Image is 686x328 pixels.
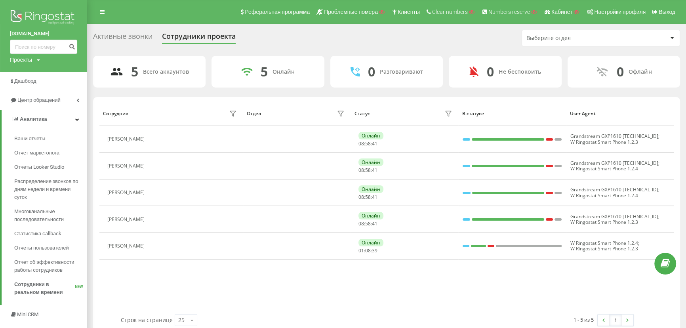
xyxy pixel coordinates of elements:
[20,116,47,122] span: Аналитика
[570,192,638,199] span: W Ringostat Smart Phone 1.2.4
[10,8,77,28] img: Ringostat logo
[358,167,364,174] span: 08
[570,240,638,246] span: W Ringostat Smart Phone 1.2.4
[551,9,572,15] span: Кабинет
[570,111,670,116] div: User Agent
[14,241,87,255] a: Отчеты пользователей
[131,64,138,79] div: 5
[462,111,562,116] div: В статусе
[143,69,189,75] div: Всего аккаунтов
[368,64,375,79] div: 0
[488,9,530,15] span: Numbers reserve
[398,9,420,15] span: Клиенты
[10,40,77,54] input: Поиск по номеру
[610,315,621,326] a: 1
[570,133,658,139] span: Grandstream GXP1610 [TECHNICAL_ID]
[570,160,658,166] span: Grandstream GXP1610 [TECHNICAL_ID]
[432,9,468,15] span: Clear numbers
[107,217,147,222] div: [PERSON_NAME]
[14,135,45,143] span: Ваши отчеты
[365,194,371,200] span: 58
[107,243,147,249] div: [PERSON_NAME]
[526,35,621,42] div: Выберите отдел
[107,190,147,195] div: [PERSON_NAME]
[14,208,83,223] span: Многоканальные последовательности
[261,64,268,79] div: 5
[358,140,364,147] span: 08
[570,213,658,220] span: Grandstream GXP1610 [TECHNICAL_ID]
[358,195,377,200] div: : :
[358,221,377,227] div: : :
[574,316,594,324] div: 1 - 5 из 5
[245,9,310,15] span: Реферальная программа
[570,219,638,225] span: W Ringostat Smart Phone 1.2.3
[358,168,377,173] div: : :
[14,227,87,241] a: Статистика callback
[93,32,152,44] div: Активные звонки
[358,248,377,254] div: : :
[358,141,377,147] div: : :
[14,132,87,146] a: Ваши отчеты
[617,64,624,79] div: 0
[372,194,377,200] span: 41
[14,146,87,160] a: Отчет маркетолога
[14,280,75,296] span: Сотрудники в реальном времени
[365,247,371,254] span: 08
[365,220,371,227] span: 58
[358,158,383,166] div: Онлайн
[629,69,652,75] div: Офлайн
[365,140,371,147] span: 58
[10,56,32,64] div: Проекты
[14,255,87,277] a: Отчет об эффективности работы сотрудников
[570,186,658,193] span: Grandstream GXP1610 [TECHNICAL_ID]
[14,230,61,238] span: Статистика callback
[272,69,295,75] div: Онлайн
[372,247,377,254] span: 39
[103,111,128,116] div: Сотрудник
[17,97,61,103] span: Центр обращений
[570,165,638,172] span: W Ringostat Smart Phone 1.2.4
[324,9,378,15] span: Проблемные номера
[372,167,377,174] span: 41
[358,185,383,193] div: Онлайн
[358,132,383,139] div: Онлайн
[107,163,147,169] div: [PERSON_NAME]
[659,9,675,15] span: Выход
[354,111,370,116] div: Статус
[121,316,173,324] span: Строк на странице
[486,64,494,79] div: 0
[162,32,236,44] div: Сотрудники проекта
[14,78,36,84] span: Дашборд
[14,177,83,201] span: Распределение звонков по дням недели и времени суток
[2,110,87,129] a: Аналитика
[365,167,371,174] span: 58
[107,136,147,142] div: [PERSON_NAME]
[358,212,383,219] div: Онлайн
[178,316,185,324] div: 25
[570,139,638,145] span: W Ringostat Smart Phone 1.2.3
[14,244,69,252] span: Отчеты пользователей
[14,204,87,227] a: Многоканальные последовательности
[358,220,364,227] span: 08
[380,69,423,75] div: Разговаривают
[570,245,638,252] span: W Ringostat Smart Phone 1.2.3
[247,111,261,116] div: Отдел
[10,30,77,38] a: [DOMAIN_NAME]
[358,247,364,254] span: 01
[14,149,59,157] span: Отчет маркетолога
[14,277,87,299] a: Сотрудники в реальном времениNEW
[358,239,383,246] div: Онлайн
[14,174,87,204] a: Распределение звонков по дням недели и времени суток
[14,258,83,274] span: Отчет об эффективности работы сотрудников
[498,69,541,75] div: Не беспокоить
[372,140,377,147] span: 41
[372,220,377,227] span: 41
[14,160,87,174] a: Отчеты Looker Studio
[14,163,64,171] span: Отчеты Looker Studio
[17,311,38,317] span: Mini CRM
[594,9,646,15] span: Настройки профиля
[358,194,364,200] span: 08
